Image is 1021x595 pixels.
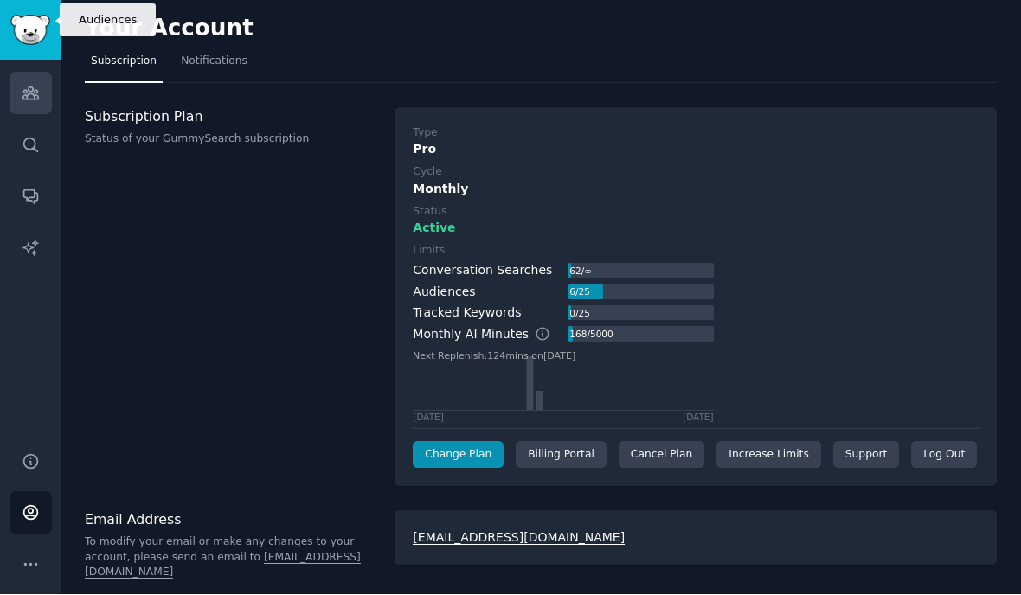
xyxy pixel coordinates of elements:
[413,126,437,142] div: Type
[413,304,521,323] div: Tracked Keywords
[413,181,979,199] div: Monthly
[10,16,50,46] img: GummySearch logo
[85,511,376,529] h3: Email Address
[413,326,568,344] div: Monthly AI Minutes
[413,442,504,470] a: Change Plan
[568,327,615,342] div: 168 / 5000
[413,205,446,221] div: Status
[413,412,444,424] div: [DATE]
[85,48,163,84] a: Subscription
[568,306,592,322] div: 0 / 25
[85,535,376,581] p: To modify your email or make any changes to your account, please send an email to
[716,442,821,470] a: Increase Limits
[85,132,376,148] p: Status of your GummySearch subscription
[181,54,247,70] span: Notifications
[85,108,376,126] h3: Subscription Plan
[85,16,254,43] h2: Your Account
[619,442,704,470] div: Cancel Plan
[911,442,977,470] div: Log Out
[413,262,552,280] div: Conversation Searches
[413,141,979,159] div: Pro
[413,220,455,238] span: Active
[413,350,575,361] text: Next Replenish: 124 mins on [DATE]
[413,165,441,181] div: Cycle
[568,285,592,300] div: 6 / 25
[833,442,899,470] a: Support
[175,48,254,84] a: Notifications
[413,244,445,259] div: Limits
[683,412,714,424] div: [DATE]
[516,442,607,470] div: Billing Portal
[568,264,594,279] div: 62 / ∞
[413,284,475,302] div: Audiences
[91,54,157,70] span: Subscription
